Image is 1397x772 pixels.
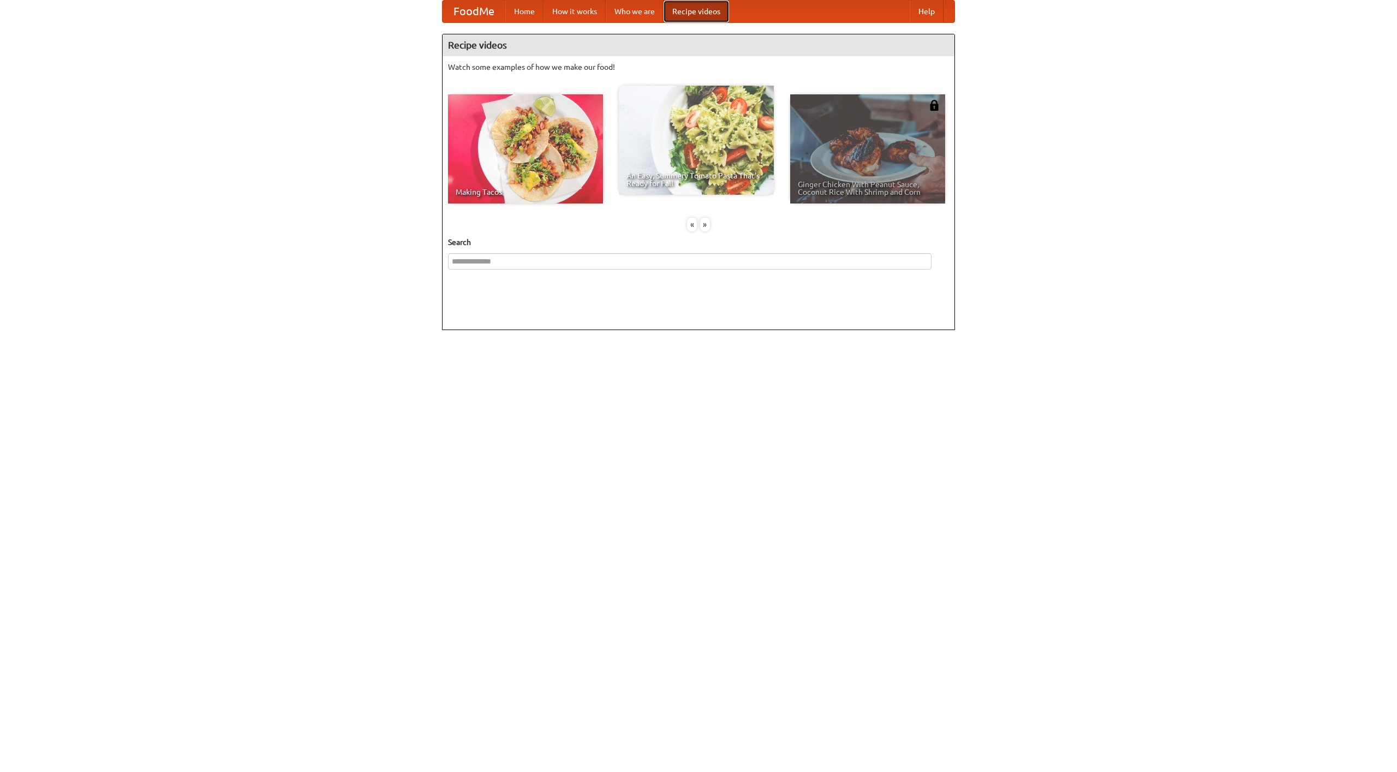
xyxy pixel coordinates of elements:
a: Help [910,1,944,22]
a: Who we are [606,1,664,22]
span: An Easy, Summery Tomato Pasta That's Ready for Fall [626,172,766,187]
span: Making Tacos [456,188,595,196]
a: An Easy, Summery Tomato Pasta That's Ready for Fall [619,86,774,195]
a: Making Tacos [448,94,603,204]
a: FoodMe [443,1,505,22]
div: » [700,218,710,231]
h5: Search [448,237,949,248]
p: Watch some examples of how we make our food! [448,62,949,73]
img: 483408.png [929,100,940,111]
h4: Recipe videos [443,34,954,56]
div: « [687,218,697,231]
a: Home [505,1,544,22]
a: How it works [544,1,606,22]
a: Recipe videos [664,1,729,22]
